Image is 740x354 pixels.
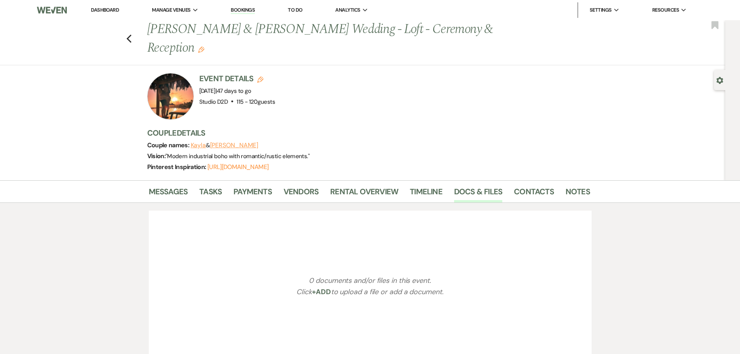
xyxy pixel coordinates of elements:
[590,6,612,14] span: Settings
[199,185,222,202] a: Tasks
[330,185,398,202] a: Rental Overview
[284,185,319,202] a: Vendors
[152,6,190,14] span: Manage Venues
[147,141,191,149] span: Couple names:
[454,185,502,202] a: Docs & Files
[231,7,255,14] a: Bookings
[312,287,331,296] span: +Add
[288,7,302,13] a: To Do
[199,87,251,95] span: [DATE]
[165,152,310,160] span: " Modern industrial boho with romantic/rustic elements. "
[514,185,554,202] a: Contacts
[91,7,119,13] a: Dashboard
[147,163,207,171] span: Pinterest Inspiration:
[207,163,268,171] a: [URL][DOMAIN_NAME]
[410,185,442,202] a: Timeline
[147,20,495,57] h1: [PERSON_NAME] & [PERSON_NAME] Wedding - Loft - Ceremony & Reception
[198,46,204,53] button: Edit
[233,185,272,202] a: Payments
[296,286,443,298] p: Click to upload a file or add a document.
[309,275,431,286] p: 0 documents and/or files in this event.
[237,98,275,106] span: 115 - 120 guests
[652,6,679,14] span: Resources
[217,87,251,95] span: 47 days to go
[147,127,582,138] h3: Couple Details
[37,2,66,18] img: Weven Logo
[716,76,723,84] button: Open lead details
[210,142,258,148] button: [PERSON_NAME]
[566,185,590,202] a: Notes
[191,142,206,148] button: Kayla
[199,98,228,106] span: Studio D2D
[147,152,166,160] span: Vision:
[335,6,360,14] span: Analytics
[199,73,275,84] h3: Event Details
[149,185,188,202] a: Messages
[191,141,258,149] span: &
[216,87,251,95] span: |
